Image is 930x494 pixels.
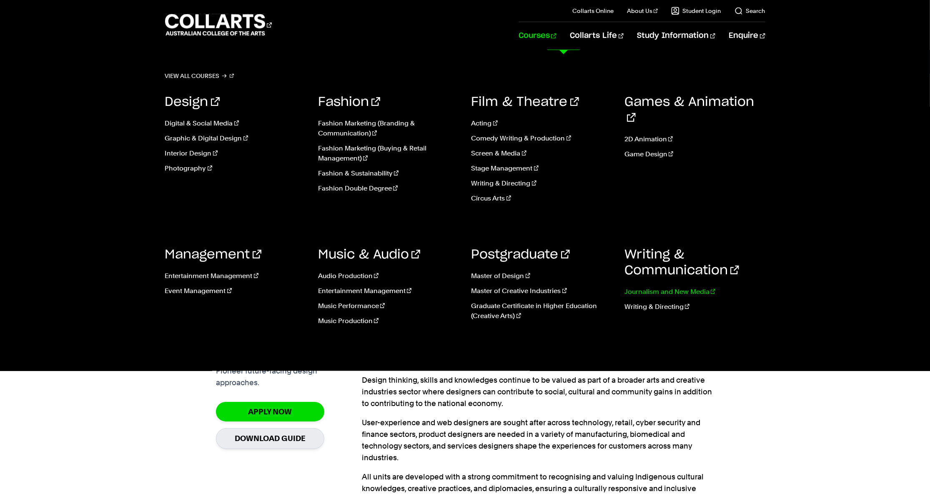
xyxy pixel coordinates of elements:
[165,133,306,143] a: Graphic & Digital Design
[318,271,459,281] a: Audio Production
[471,148,612,158] a: Screen & Media
[165,271,306,281] a: Entertainment Management
[734,7,765,15] a: Search
[471,271,612,281] a: Master of Design
[627,7,658,15] a: About Us
[318,316,459,326] a: Music Production
[362,417,714,464] p: User-experience and web designers are sought after across technology, retail, cyber security and ...
[318,118,459,138] a: Fashion Marketing (Branding & Communication)
[216,365,362,389] p: Pioneer future-facing design approaches.
[165,148,306,158] a: Interior Design
[318,286,459,296] a: Entertainment Management
[471,118,612,128] a: Acting
[519,22,556,50] a: Courses
[729,22,765,50] a: Enquire
[471,96,579,108] a: Film & Theatre
[471,248,570,261] a: Postgraduate
[471,163,612,173] a: Stage Management
[572,7,614,15] a: Collarts Online
[318,96,380,108] a: Fashion
[362,374,714,409] p: Design thinking, skills and knowledges continue to be valued as part of a broader arts and creati...
[471,286,612,296] a: Master of Creative Industries
[637,22,715,50] a: Study Information
[570,22,624,50] a: Collarts Life
[624,287,765,297] a: Journalism and New Media
[624,149,765,159] a: Game Design
[471,301,612,321] a: Graduate Certificate in Higher Education (Creative Arts)
[216,428,324,449] a: Download Guide
[318,168,459,178] a: Fashion & Sustainability
[624,134,765,144] a: 2D Animation
[165,248,261,261] a: Management
[624,96,754,124] a: Games & Animation
[165,96,220,108] a: Design
[318,183,459,193] a: Fashion Double Degree
[318,143,459,163] a: Fashion Marketing (Buying & Retail Management)
[165,118,306,128] a: Digital & Social Media
[165,163,306,173] a: Photography
[624,302,765,312] a: Writing & Directing
[624,248,739,277] a: Writing & Communication
[318,248,420,261] a: Music & Audio
[165,70,234,82] a: View all courses
[165,13,272,37] div: Go to homepage
[671,7,721,15] a: Student Login
[471,178,612,188] a: Writing & Directing
[165,286,306,296] a: Event Management
[216,402,324,421] a: Apply now
[318,301,459,311] a: Music Performance
[471,133,612,143] a: Comedy Writing & Production
[471,193,612,203] a: Circus Arts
